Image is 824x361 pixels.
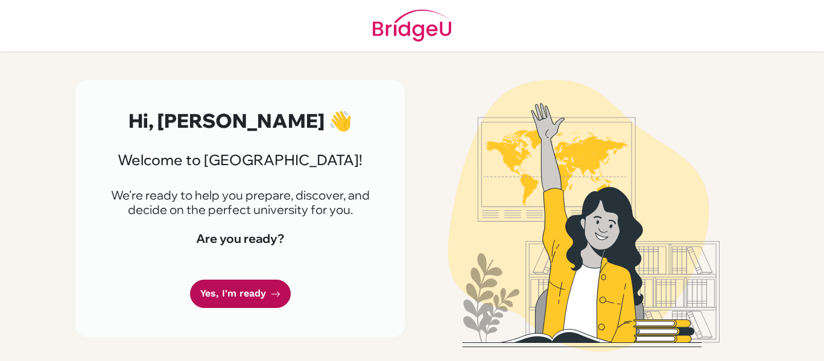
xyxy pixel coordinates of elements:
h3: Welcome to [GEOGRAPHIC_DATA]! [104,151,376,169]
a: Yes, I'm ready [190,280,291,308]
h4: Are you ready? [104,231,376,246]
p: We're ready to help you prepare, discover, and decide on the perfect university for you. [104,188,376,217]
h2: Hi, [PERSON_NAME] 👋 [104,109,376,132]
